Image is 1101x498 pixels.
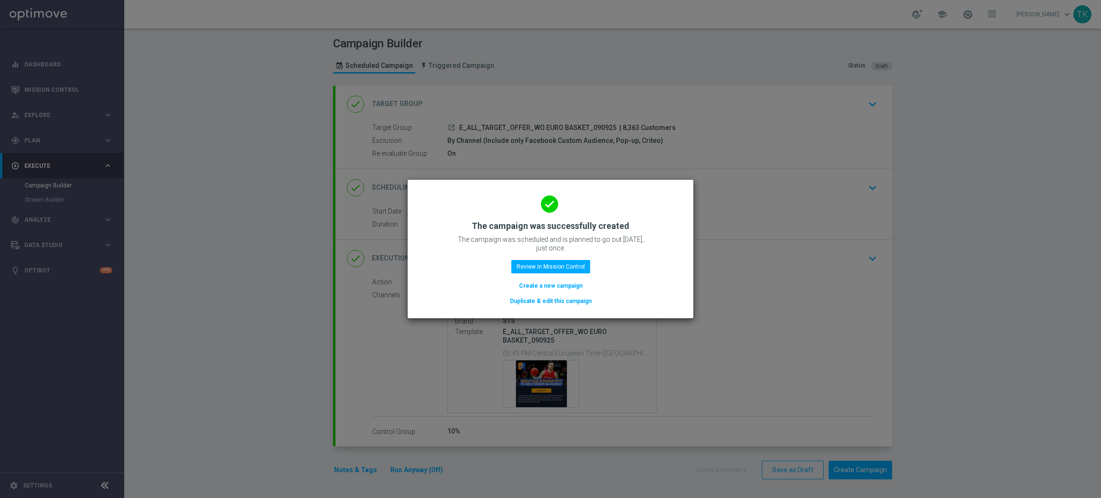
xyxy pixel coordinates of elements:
[541,195,558,213] i: done
[509,296,593,306] button: Duplicate & edit this campaign
[518,281,583,291] button: Create a new campaign
[455,235,646,252] p: The campaign was scheduled and is planned to go out [DATE], just once.
[511,260,590,273] button: Review in Mission Control
[472,220,629,232] h2: The campaign was successfully created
